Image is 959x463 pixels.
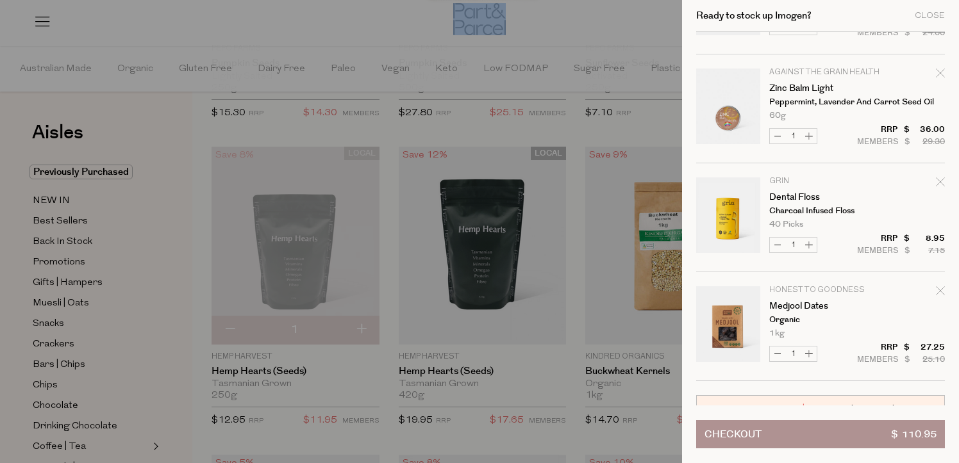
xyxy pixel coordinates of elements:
span: 40 Picks [769,220,803,229]
p: Organic [769,316,869,324]
p: Peppermint, Lavender and Carrot Seed Oil [769,98,869,106]
div: Join to Save on this Parcel [696,395,945,422]
h2: Ready to stock up Imogen? [696,11,812,20]
span: 1kg [769,329,785,337]
p: Against the Grain Health [769,69,869,76]
a: Dental Floss [769,193,869,202]
p: Charcoal Infused Floss [769,207,869,215]
span: $ 110.95 [891,421,937,448]
div: Remove Dental Floss [936,175,945,193]
a: Medjool Dates [769,302,869,311]
div: Remove Medjool Dates [936,284,945,302]
input: QTY Zinc Balm Light [785,129,801,143]
span: $13.45 [801,402,835,416]
span: Checkout [705,421,762,448]
div: Remove Zinc Balm Light [936,67,945,84]
button: Checkout$ 110.95 [696,420,945,448]
input: QTY Dental Floss [785,238,801,252]
div: Close [915,12,945,20]
p: Honest to Goodness [769,286,869,294]
input: QTY Medjool Dates [785,346,801,361]
a: Zinc Balm Light [769,84,869,93]
p: Grin [769,177,869,185]
span: 60g [769,111,786,120]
